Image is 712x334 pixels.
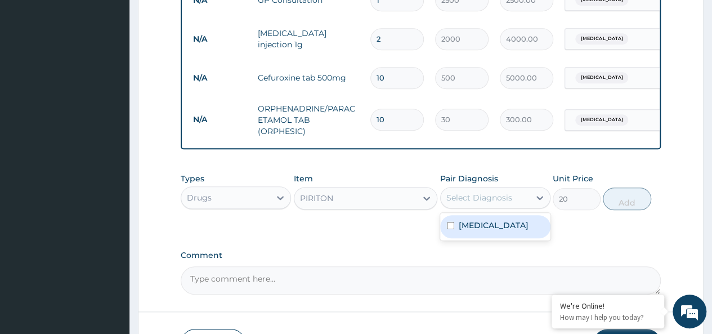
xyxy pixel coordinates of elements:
div: We're Online! [560,301,656,311]
td: N/A [187,29,252,50]
p: How may I help you today? [560,313,656,322]
label: Item [294,173,313,184]
td: [MEDICAL_DATA] injection 1g [252,22,365,56]
td: ORPHENADRINE/PARACETAMOL TAB (ORPHESIC) [252,97,365,142]
span: We're online! [65,97,155,211]
label: Types [181,174,204,184]
span: [MEDICAL_DATA] [575,33,628,44]
td: N/A [187,109,252,130]
div: Select Diagnosis [446,192,512,203]
div: PIRITON [300,193,333,204]
div: Chat with us now [59,63,189,78]
label: Pair Diagnosis [440,173,498,184]
button: Add [603,188,651,210]
td: Cefuroxine tab 500mg [252,66,365,89]
span: [MEDICAL_DATA] [575,114,628,126]
label: Unit Price [553,173,593,184]
label: [MEDICAL_DATA] [459,220,529,231]
textarea: Type your message and hit 'Enter' [6,218,214,257]
img: d_794563401_company_1708531726252_794563401 [21,56,46,84]
td: N/A [187,68,252,88]
div: Minimize live chat window [185,6,212,33]
span: [MEDICAL_DATA] [575,72,628,83]
div: Drugs [187,192,212,203]
label: Comment [181,251,661,260]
